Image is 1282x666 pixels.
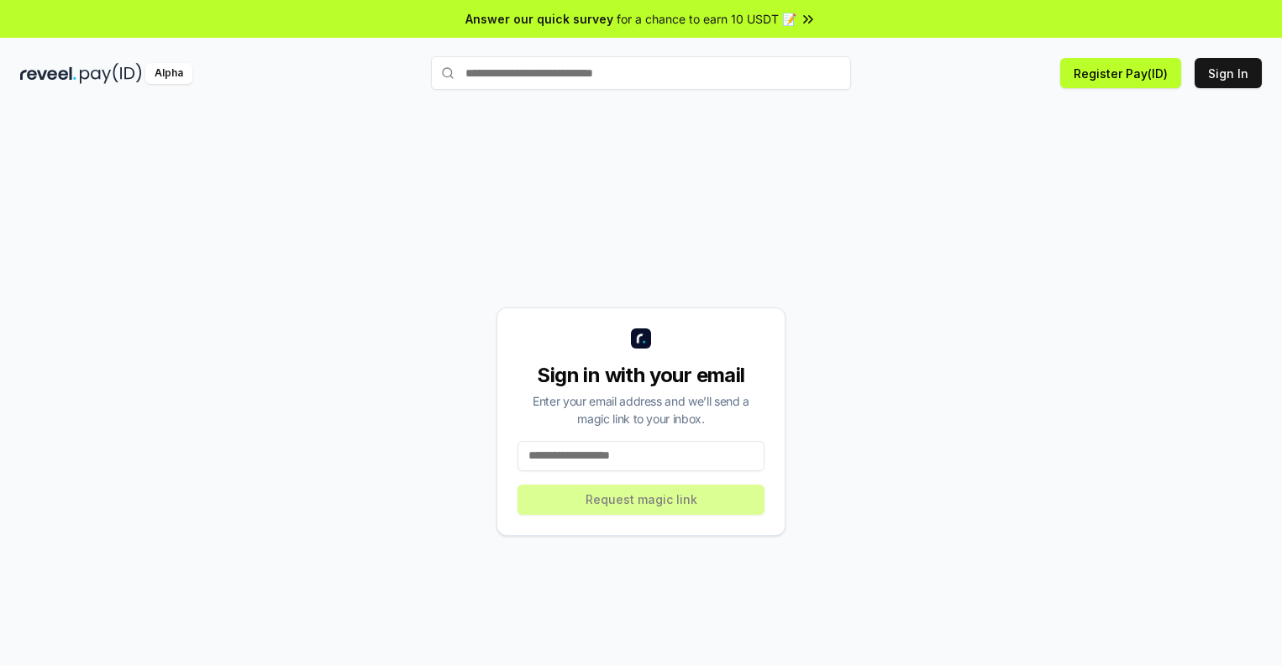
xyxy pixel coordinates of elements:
div: Enter your email address and we’ll send a magic link to your inbox. [518,392,764,427]
div: Sign in with your email [518,362,764,389]
button: Register Pay(ID) [1060,58,1181,88]
button: Sign In [1195,58,1262,88]
img: pay_id [80,63,142,84]
img: logo_small [631,328,651,349]
div: Alpha [145,63,192,84]
span: Answer our quick survey [465,10,613,28]
img: reveel_dark [20,63,76,84]
span: for a chance to earn 10 USDT 📝 [617,10,796,28]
